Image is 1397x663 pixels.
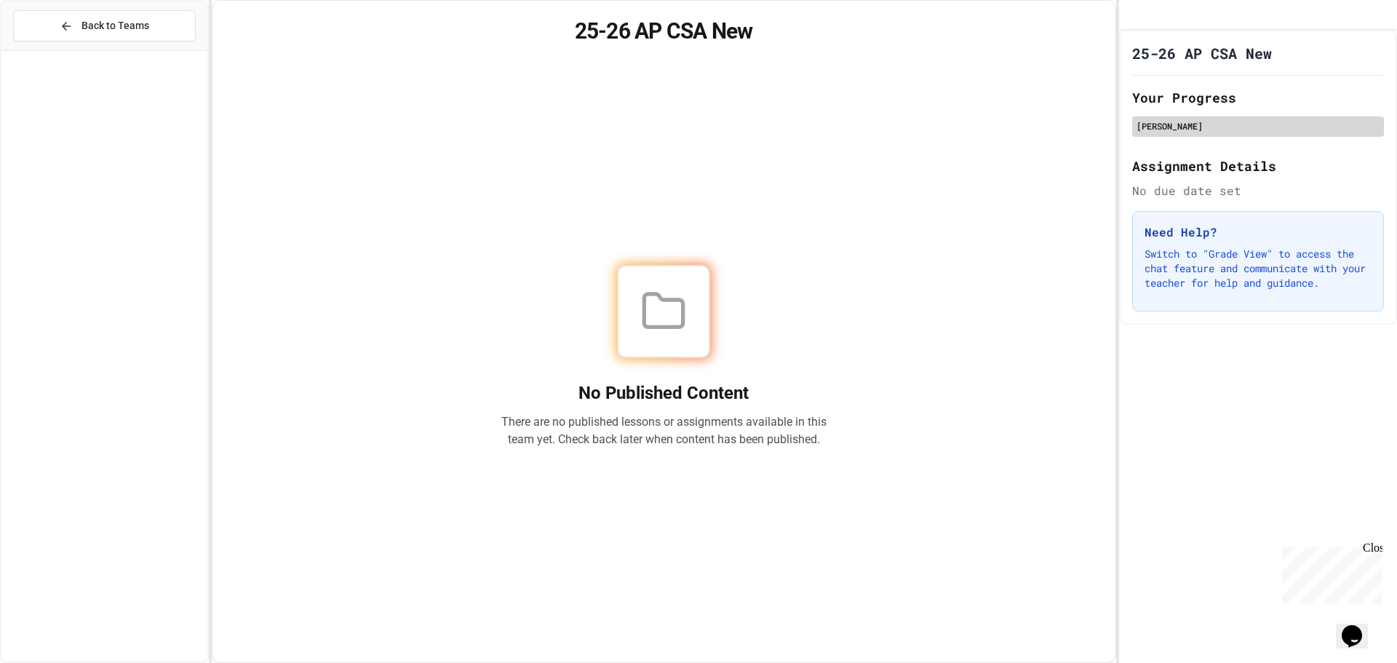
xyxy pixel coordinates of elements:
p: There are no published lessons or assignments available in this team yet. Check back later when c... [501,413,827,448]
span: Back to Teams [81,18,149,33]
h2: Assignment Details [1132,156,1384,176]
iframe: chat widget [1276,541,1382,603]
h2: No Published Content [501,381,827,405]
button: Back to Teams [13,10,196,41]
h1: 25-26 AP CSA New [230,18,1098,44]
p: Switch to "Grade View" to access the chat feature and communicate with your teacher for help and ... [1145,247,1372,290]
div: Chat with us now!Close [6,6,100,92]
iframe: chat widget [1336,605,1382,648]
h2: Your Progress [1132,87,1384,108]
h3: Need Help? [1145,223,1372,241]
h1: 25-26 AP CSA New [1132,43,1272,63]
div: [PERSON_NAME] [1137,119,1380,132]
div: No due date set [1132,182,1384,199]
